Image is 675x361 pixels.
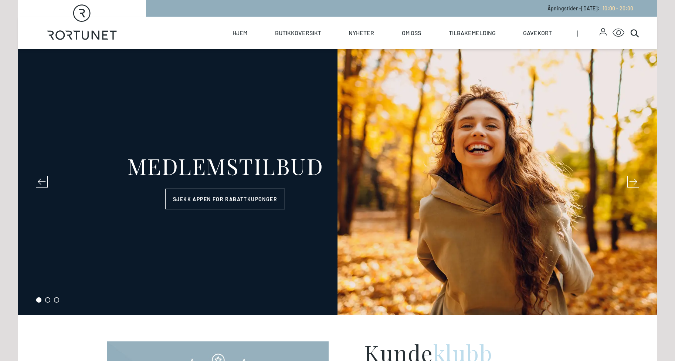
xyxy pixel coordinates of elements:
[233,17,247,49] a: Hjem
[275,17,321,49] a: Butikkoversikt
[402,17,421,49] a: Om oss
[18,49,657,315] div: slide 1 of 3
[523,17,552,49] a: Gavekort
[449,17,496,49] a: Tilbakemelding
[577,17,600,49] span: |
[613,27,624,39] button: Open Accessibility Menu
[600,5,633,11] a: 10:00 - 20:00
[18,49,657,315] section: carousel-slider
[127,155,323,177] div: MEDLEMSTILBUD
[547,4,633,12] p: Åpningstider - [DATE] :
[165,189,285,209] a: Sjekk appen for rabattkuponger
[349,17,374,49] a: Nyheter
[603,5,633,11] span: 10:00 - 20:00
